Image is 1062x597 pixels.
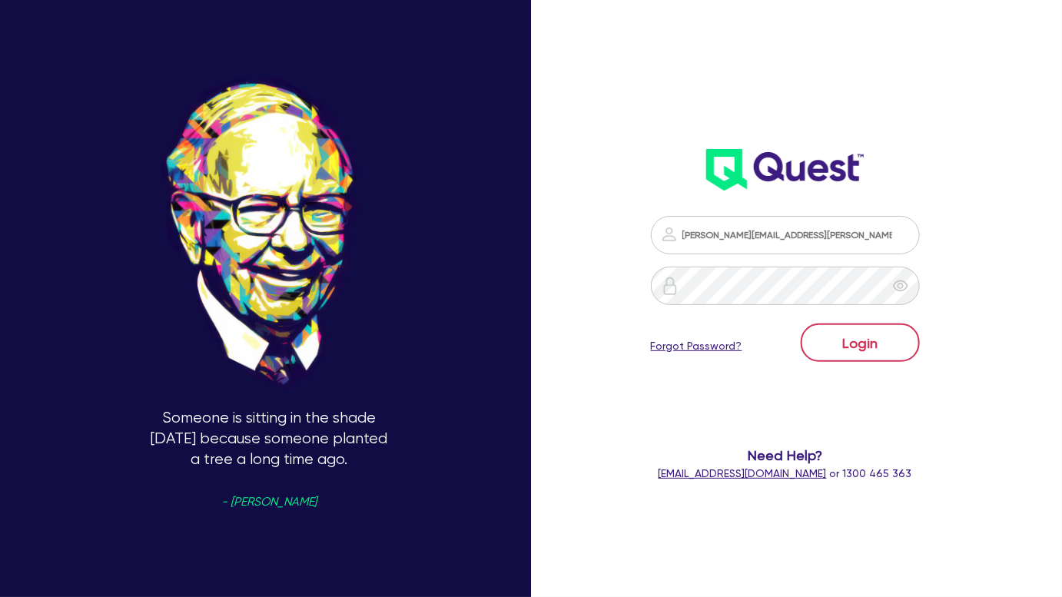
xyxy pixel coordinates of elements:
[893,278,908,294] span: eye
[661,277,679,295] img: icon-password
[221,496,317,508] span: - [PERSON_NAME]
[651,216,920,254] input: Email address
[659,467,912,479] span: or 1300 465 363
[660,225,679,244] img: icon-password
[650,445,921,466] span: Need Help?
[706,149,864,191] img: wH2k97JdezQIQAAAABJRU5ErkJggg==
[651,338,742,354] a: Forgot Password?
[801,323,920,362] button: Login
[659,467,827,479] a: [EMAIL_ADDRESS][DOMAIN_NAME]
